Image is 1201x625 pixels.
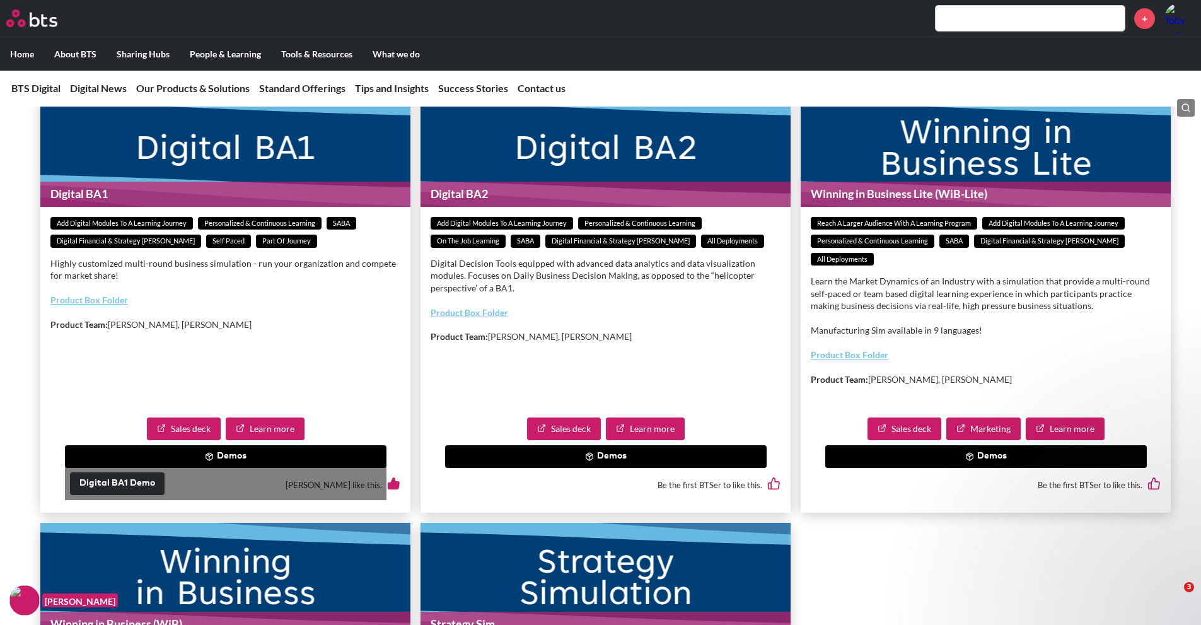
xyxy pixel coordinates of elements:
[50,319,108,330] strong: Product Team:
[355,82,429,94] a: Tips and Insights
[50,318,400,331] p: [PERSON_NAME], [PERSON_NAME]
[811,468,1161,503] div: Be the first BTSer to like this.
[811,235,934,248] span: Personalized & Continuous Learning
[431,257,780,295] p: Digital Decision Tools equipped with advanced data analytics and data visualization modules. Focu...
[107,38,180,71] label: Sharing Hubs
[701,235,764,248] span: All deployments
[259,82,345,94] a: Standard Offerings
[327,217,356,230] span: SABA
[136,82,250,94] a: Our Products & Solutions
[811,373,1161,386] p: [PERSON_NAME], [PERSON_NAME]
[811,374,868,385] strong: Product Team:
[438,82,508,94] a: Success Stories
[545,235,696,248] span: Digital financial & Strategy [PERSON_NAME]
[65,445,386,468] button: Demos
[70,82,127,94] a: Digital News
[421,182,791,206] h1: Digital BA2
[801,182,1171,206] h1: Winning in Business Lite (WiB-Lite)
[6,9,57,27] img: BTS Logo
[431,331,488,342] strong: Product Team:
[811,349,888,360] a: Product Box Folder
[811,275,1161,312] p: Learn the Market Dynamics of an Industry with a simulation that provide a multi-round self-paced ...
[578,217,702,230] span: Personalized & Continuous Learning
[9,585,40,616] img: F
[1164,3,1195,33] a: Profile
[256,235,317,248] span: Part of Journey
[1158,582,1188,612] iframe: Intercom live chat
[50,235,201,248] span: Digital financial & Strategy [PERSON_NAME]
[42,593,118,608] figcaption: [PERSON_NAME]
[445,445,767,468] button: Demos
[974,235,1125,248] span: Digital financial & Strategy [PERSON_NAME]
[811,253,874,266] span: All deployments
[70,472,165,495] button: Digital BA1 Demo
[431,307,508,318] a: Product Box Folder
[511,235,540,248] span: SABA
[198,217,322,230] span: Personalized & Continuous Learning
[431,330,780,343] p: [PERSON_NAME], [PERSON_NAME]
[811,324,1161,337] p: Manufacturing Sim available in 9 languages!
[949,367,1201,591] iframe: Intercom notifications message
[867,418,941,440] a: Sales deck
[431,217,573,230] span: Add Digital Modules to a Learning Journey
[11,82,61,94] a: BTS Digital
[50,217,193,230] span: Add Digital Modules to a Learning Journey
[1184,582,1194,592] span: 3
[206,235,251,248] span: Self paced
[1164,3,1195,33] img: Toby Peters
[6,9,81,27] a: Go home
[811,217,977,230] span: Reach a Larger Audience With a Learning Program
[44,38,107,71] label: About BTS
[363,38,430,71] label: What we do
[50,468,400,503] div: [PERSON_NAME] like this.
[226,418,305,440] a: Learn more
[271,38,363,71] label: Tools & Resources
[982,217,1125,230] span: Add Digital Modules to a Learning Journey
[825,445,1147,468] button: Demos
[939,235,969,248] span: SABA
[50,257,400,282] p: Highly customized multi-round business simulation - run your organization and compete for market ...
[50,295,128,305] a: Product Box Folder
[527,418,601,440] a: Sales deck
[431,468,780,503] div: Be the first BTSer to like this.
[180,38,271,71] label: People & Learning
[1134,8,1155,29] a: +
[518,82,566,94] a: Contact us
[606,418,685,440] a: Learn more
[40,182,410,206] h1: Digital BA1
[946,418,1021,440] a: Marketing
[431,235,506,248] span: On The Job Learning
[147,418,221,440] a: Sales deck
